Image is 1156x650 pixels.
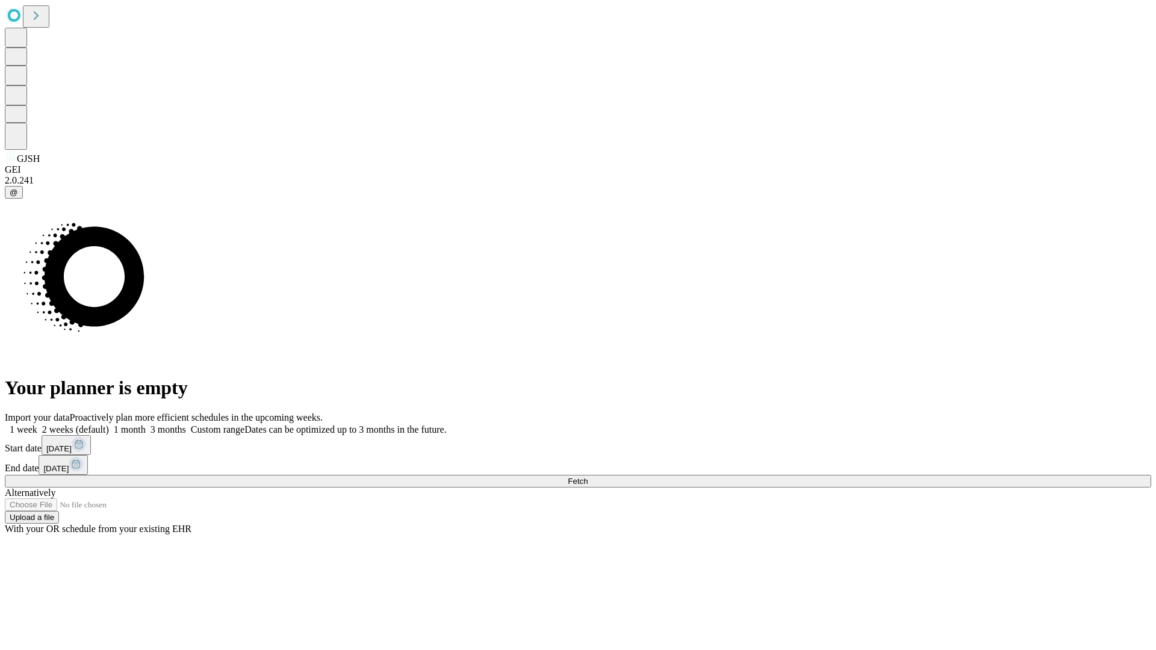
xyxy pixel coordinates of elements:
span: [DATE] [43,464,69,473]
button: @ [5,186,23,199]
span: Custom range [191,424,244,435]
div: 2.0.241 [5,175,1151,186]
span: 1 week [10,424,37,435]
span: GJSH [17,153,40,164]
span: Fetch [568,477,588,486]
span: @ [10,188,18,197]
span: [DATE] [46,444,72,453]
span: With your OR schedule from your existing EHR [5,524,191,534]
span: 3 months [151,424,186,435]
span: 2 weeks (default) [42,424,109,435]
h1: Your planner is empty [5,377,1151,399]
span: Proactively plan more efficient schedules in the upcoming weeks. [70,412,323,422]
span: Alternatively [5,487,55,498]
button: Upload a file [5,511,59,524]
button: [DATE] [39,455,88,475]
div: End date [5,455,1151,475]
span: 1 month [114,424,146,435]
button: Fetch [5,475,1151,487]
span: Import your data [5,412,70,422]
div: GEI [5,164,1151,175]
button: [DATE] [42,435,91,455]
span: Dates can be optimized up to 3 months in the future. [244,424,446,435]
div: Start date [5,435,1151,455]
